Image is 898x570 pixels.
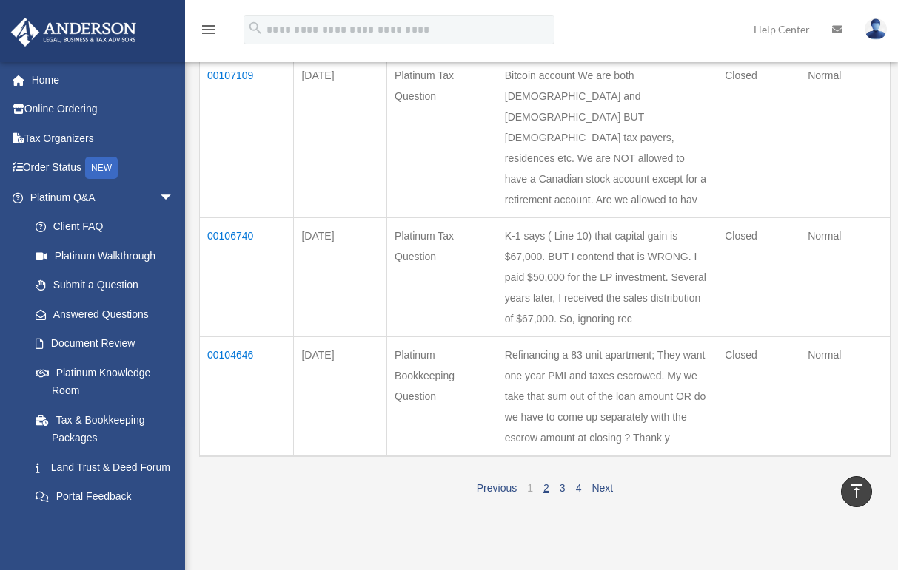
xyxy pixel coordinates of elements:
[717,337,800,457] td: Closed
[200,218,294,337] td: 00106740
[576,482,582,494] a: 4
[717,58,800,218] td: Closed
[497,337,717,457] td: Refinancing a 83 unit apartment; They want one year PMI and taxes escrowed. My we take that sum o...
[200,21,218,38] i: menu
[387,218,497,337] td: Platinum Tax Question
[497,218,717,337] td: K-1 says ( Line 10) that capital gain is $67,000. BUT I contend that is WRONG. I paid $50,000 for...
[21,329,189,359] a: Document Review
[21,299,181,329] a: Answered Questions
[865,18,887,40] img: User Pic
[159,183,189,213] span: arrow_drop_down
[294,58,387,218] td: [DATE]
[560,482,566,494] a: 3
[294,218,387,337] td: [DATE]
[21,358,189,405] a: Platinum Knowledge Room
[592,482,613,494] a: Next
[848,482,865,500] i: vertical_align_top
[294,337,387,457] td: [DATE]
[717,218,800,337] td: Closed
[21,452,189,482] a: Land Trust & Deed Forum
[10,123,196,153] a: Tax Organizers
[497,58,717,218] td: Bitcoin account We are both [DEMOGRAPHIC_DATA] and [DEMOGRAPHIC_DATA] BUT [DEMOGRAPHIC_DATA] tax ...
[85,157,118,179] div: NEW
[800,218,891,337] td: Normal
[10,95,196,124] a: Online Ordering
[800,58,891,218] td: Normal
[387,58,497,218] td: Platinum Tax Question
[841,476,872,507] a: vertical_align_top
[527,482,533,494] a: 1
[7,18,141,47] img: Anderson Advisors Platinum Portal
[200,58,294,218] td: 00107109
[21,271,189,300] a: Submit a Question
[200,26,218,38] a: menu
[21,405,189,452] a: Tax & Bookkeeping Packages
[477,482,517,494] a: Previous
[10,65,196,95] a: Home
[543,482,549,494] a: 2
[387,337,497,457] td: Platinum Bookkeeping Question
[21,241,189,271] a: Platinum Walkthrough
[21,482,189,512] a: Portal Feedback
[800,337,891,457] td: Normal
[159,511,189,541] span: arrow_drop_down
[10,511,196,540] a: Digital Productsarrow_drop_down
[21,212,189,242] a: Client FAQ
[10,183,189,212] a: Platinum Q&Aarrow_drop_down
[247,20,264,36] i: search
[10,153,196,183] a: Order StatusNEW
[200,337,294,457] td: 00104646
